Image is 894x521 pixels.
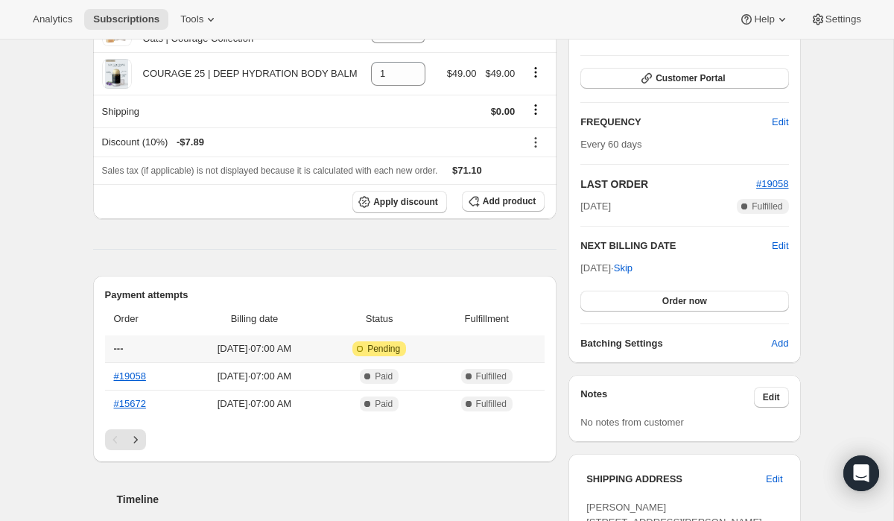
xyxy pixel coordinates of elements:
button: Edit [772,239,788,253]
span: Customer Portal [656,72,725,84]
span: Fulfillment [437,312,536,326]
span: Billing date [188,312,321,326]
button: Edit [757,467,791,491]
div: COURAGE 25 | DEEP HYDRATION BODY BALM [132,66,358,81]
div: Open Intercom Messenger [843,455,879,491]
span: $49.00 [485,68,515,79]
span: Edit [766,472,782,487]
button: Customer Portal [580,68,788,89]
span: Skip [614,261,633,276]
span: Add product [483,195,536,207]
span: Edit [763,391,780,403]
span: Pending [367,343,400,355]
h3: SHIPPING ADDRESS [586,472,766,487]
h2: NEXT BILLING DATE [580,239,772,253]
span: Tools [180,13,203,25]
span: Add [771,336,788,351]
button: Add product [462,191,545,212]
a: #15672 [114,398,146,409]
span: [DATE] · [580,262,633,274]
button: #19058 [756,177,788,192]
button: Apply discount [352,191,447,213]
span: [DATE] [580,199,611,214]
button: Skip [605,256,641,280]
button: Next [125,429,146,450]
span: Fulfilled [752,200,782,212]
button: Product actions [524,64,548,80]
span: Subscriptions [93,13,159,25]
button: Add [762,332,797,356]
h2: Payment attempts [105,288,545,303]
span: Sales tax (if applicable) is not displayed because it is calculated with each new order. [102,165,438,176]
button: Tools [171,9,227,30]
span: Paid [375,398,393,410]
span: Edit [772,115,788,130]
h2: Timeline [117,492,557,507]
span: [DATE] · 07:00 AM [188,341,321,356]
span: Fulfilled [476,370,507,382]
span: Apply discount [373,196,438,208]
span: Analytics [33,13,72,25]
th: Shipping [93,95,367,127]
a: #19058 [114,370,146,382]
button: Settings [802,9,870,30]
th: Order [105,303,183,335]
span: $71.10 [452,165,482,176]
button: Edit [763,110,797,134]
span: Status [330,312,428,326]
button: Subscriptions [84,9,168,30]
button: Edit [754,387,789,408]
span: --- [114,343,124,354]
span: Settings [825,13,861,25]
span: No notes from customer [580,417,684,428]
h6: Batching Settings [580,336,771,351]
button: Analytics [24,9,81,30]
span: - $7.89 [177,135,204,150]
a: #19058 [756,178,788,189]
span: Fulfilled [476,398,507,410]
div: Discount (10%) [102,135,516,150]
h3: Notes [580,387,754,408]
nav: Pagination [105,429,545,450]
span: $49.00 [447,68,477,79]
span: $0.00 [491,106,516,117]
span: [DATE] · 07:00 AM [188,369,321,384]
span: Order now [662,295,707,307]
button: Shipping actions [524,101,548,118]
span: Help [754,13,774,25]
span: [DATE] · 07:00 AM [188,397,321,411]
span: Every 60 days [580,139,641,150]
button: Help [730,9,798,30]
h2: FREQUENCY [580,115,772,130]
button: Order now [580,291,788,312]
h2: LAST ORDER [580,177,756,192]
span: Paid [375,370,393,382]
